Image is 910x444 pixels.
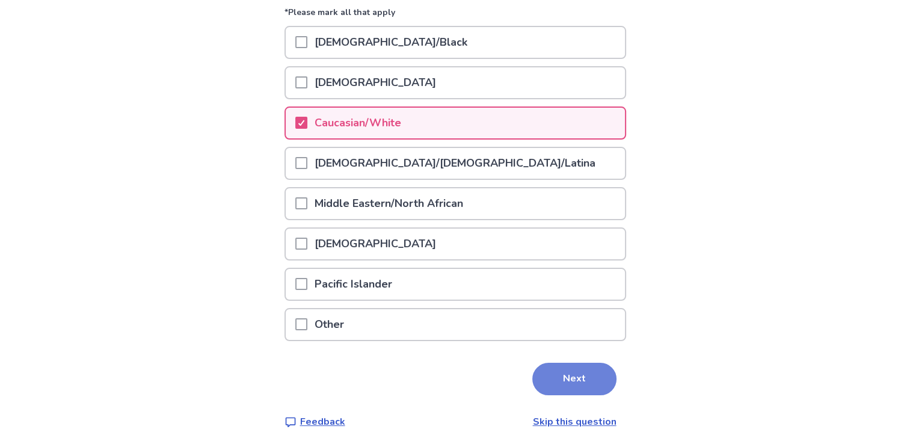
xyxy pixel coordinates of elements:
[533,415,616,428] a: Skip this question
[307,188,470,219] p: Middle Eastern/North African
[300,415,345,429] p: Feedback
[307,67,443,98] p: [DEMOGRAPHIC_DATA]
[307,309,351,340] p: Other
[307,27,475,58] p: [DEMOGRAPHIC_DATA]/Black
[307,108,408,138] p: Caucasian/White
[307,148,603,179] p: [DEMOGRAPHIC_DATA]/[DEMOGRAPHIC_DATA]/Latina
[307,269,399,300] p: Pacific Islander
[307,229,443,259] p: [DEMOGRAPHIC_DATA]
[532,363,616,395] button: Next
[284,6,626,26] p: *Please mark all that apply
[284,415,345,429] a: Feedback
